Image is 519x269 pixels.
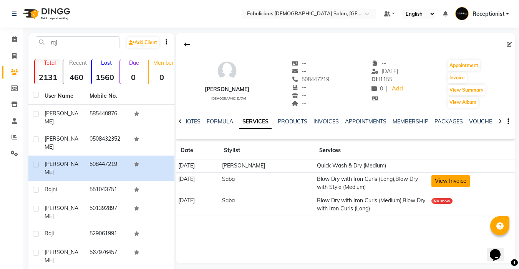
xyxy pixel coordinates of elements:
iframe: chat widget [487,238,511,261]
span: 0 [371,85,383,92]
th: Services [315,142,429,159]
button: View Summary [448,85,486,95]
td: 501392897 [85,200,130,225]
span: -- [292,68,306,75]
div: Back to Client [179,37,195,52]
td: [PERSON_NAME] [219,159,315,173]
td: Quick Wash & Dry (Medium) [315,159,429,173]
div: No show [431,198,453,204]
td: 508447219 [85,156,130,181]
span: 1155 [371,76,392,83]
p: Total [38,59,61,66]
span: Receptionist [473,10,504,18]
img: avatar [216,59,239,82]
input: Search by Name/Mobile/Email/Code [36,36,119,48]
th: User Name [40,87,85,105]
span: [PERSON_NAME] [45,110,78,125]
span: -- [292,100,306,107]
span: [PERSON_NAME] [45,161,78,176]
button: Appointment [448,60,480,71]
a: Add [391,84,404,94]
td: Saba [219,194,315,215]
td: 551043751 [85,181,130,200]
div: [PERSON_NAME] [205,85,249,93]
td: 0508432352 [85,130,130,156]
span: [DATE] [371,68,398,75]
td: [DATE] [176,194,219,215]
strong: 0 [120,72,146,82]
span: [PERSON_NAME] [45,135,78,150]
img: Receptionist [455,7,469,20]
td: 567976457 [85,244,130,269]
span: -- [292,84,306,91]
span: [PERSON_NAME] [45,205,78,220]
span: [PERSON_NAME] [45,249,78,264]
td: Blow Dry with Iron Curls (Long),Blow Dry with Style (Medium) [315,172,429,194]
span: Rajni [45,186,57,193]
td: 585440876 [85,105,130,130]
p: Due [122,59,146,66]
span: -- [292,92,306,99]
th: Stylist [219,142,315,159]
a: FORMULA [207,118,233,125]
span: [DEMOGRAPHIC_DATA] [211,97,246,100]
p: Recent [66,59,90,66]
img: logo [20,3,72,25]
a: Add Client [127,37,159,48]
a: NOTES [183,118,201,125]
a: VOUCHERS [469,118,499,125]
span: -- [371,60,386,67]
th: Date [176,142,219,159]
span: -- [292,60,306,67]
a: APPOINTMENTS [345,118,386,125]
span: DH [371,76,380,83]
button: View Album [448,97,478,108]
th: Mobile No. [85,87,130,105]
span: 508447219 [292,76,329,83]
a: PACKAGES [434,118,463,125]
td: Blow Dry with Iron Curls (Medium),Blow Dry with Iron Curls (Long) [315,194,429,215]
strong: 0 [149,72,175,82]
td: Saba [219,172,315,194]
a: PRODUCTS [278,118,307,125]
a: INVOICES [313,118,339,125]
p: Member [152,59,175,66]
td: 529061991 [85,225,130,244]
td: [DATE] [176,159,219,173]
button: View Invoice [431,175,470,187]
span: Raji [45,230,54,237]
strong: 2131 [35,72,61,82]
strong: 460 [63,72,90,82]
strong: 1560 [92,72,118,82]
a: MEMBERSHIP [393,118,428,125]
button: Invoice [448,72,467,83]
td: [DATE] [176,172,219,194]
a: SERVICES [239,115,272,129]
span: | [386,85,388,93]
p: Lost [95,59,118,66]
